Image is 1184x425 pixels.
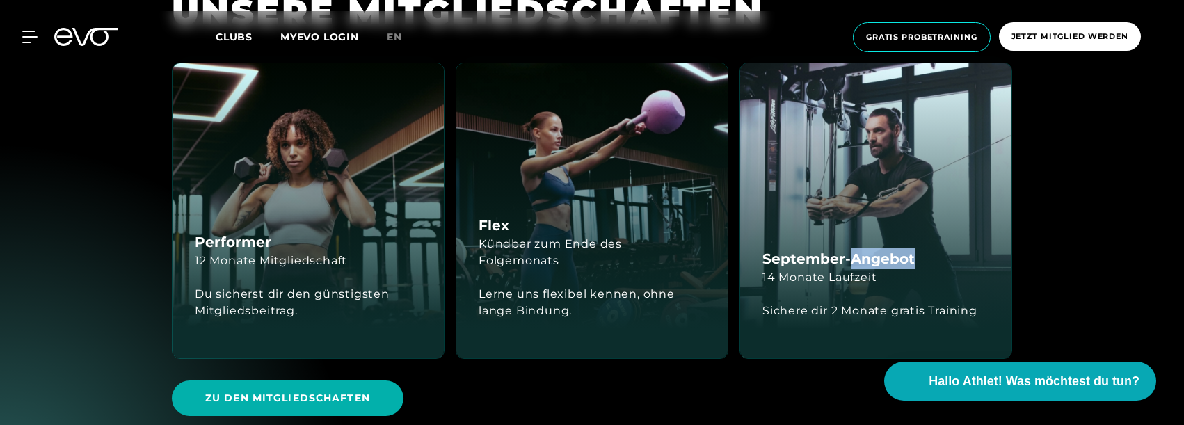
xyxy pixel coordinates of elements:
span: Hallo Athlet! Was möchtest du tun? [929,372,1139,391]
a: Clubs [216,30,280,43]
div: Lerne uns flexibel kennen, ohne lange Bindung. [479,286,705,319]
a: en [387,29,419,45]
h4: Performer [195,232,271,252]
h4: Flex [479,215,509,236]
h4: September-Angebot [762,248,915,269]
a: Jetzt Mitglied werden [995,22,1145,52]
a: MYEVO LOGIN [280,31,359,43]
div: Kündbar zum Ende des Folgemonats [479,236,705,269]
span: Zu den Mitgliedschaften [205,391,370,406]
div: Sichere dir 2 Monate gratis Training [762,303,977,319]
div: 12 Monate Mitgliedschaft [195,252,347,269]
div: Du sicherst dir den günstigsten Mitgliedsbeitrag. [195,286,422,319]
button: Hallo Athlet! Was möchtest du tun? [884,362,1156,401]
span: Clubs [216,31,253,43]
span: Jetzt Mitglied werden [1011,31,1128,42]
a: Gratis Probetraining [849,22,995,52]
span: Gratis Probetraining [866,31,977,43]
div: 14 Monate Laufzeit [762,269,877,286]
span: en [387,31,402,43]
